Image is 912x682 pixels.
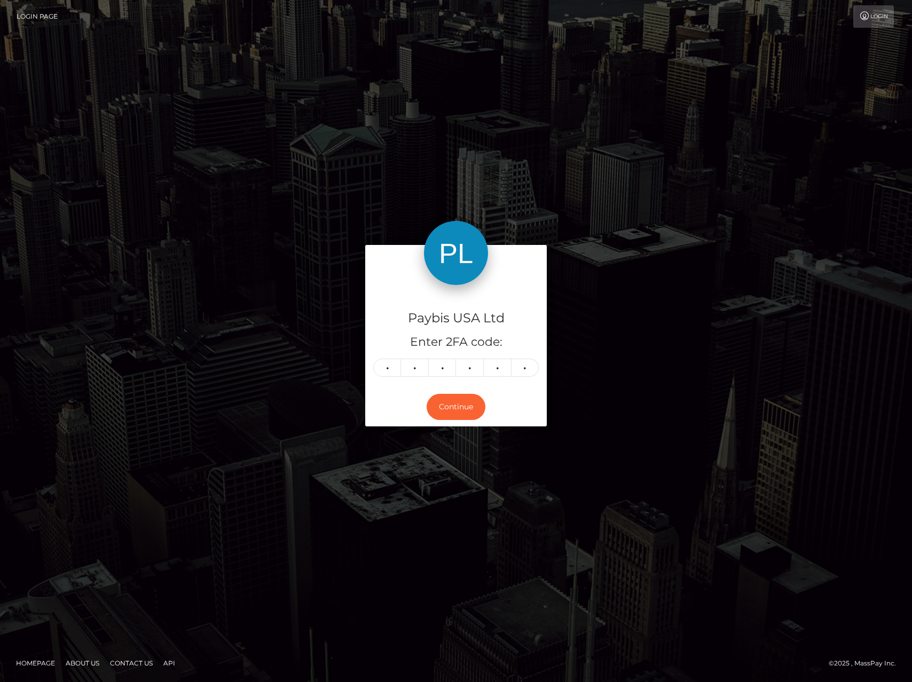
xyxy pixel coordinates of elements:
a: Homepage [12,655,59,671]
div: © 2025 , MassPay Inc. [829,657,904,669]
button: Continue [427,394,485,420]
a: Login [853,5,894,28]
img: Paybis USA Ltd [424,221,488,285]
a: Contact Us [106,655,157,671]
a: About Us [61,655,104,671]
h4: Paybis USA Ltd [373,309,539,328]
a: API [159,655,179,671]
a: Login Page [17,5,58,28]
h5: Enter 2FA code: [373,334,539,351]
